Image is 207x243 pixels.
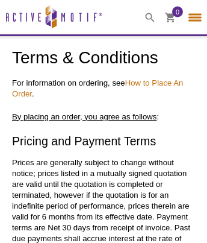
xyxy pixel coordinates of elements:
a: How to Place An Order [12,78,183,98]
p: : [12,112,195,122]
h3: Pricing and Payment Terms [12,134,195,148]
u: By placing an order, you agree as follows [12,112,156,121]
a: 0 [165,12,176,25]
h1: Terms & Conditions [12,49,195,69]
p: For information on ordering, see . [12,78,195,99]
span: 0 [176,6,179,17]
